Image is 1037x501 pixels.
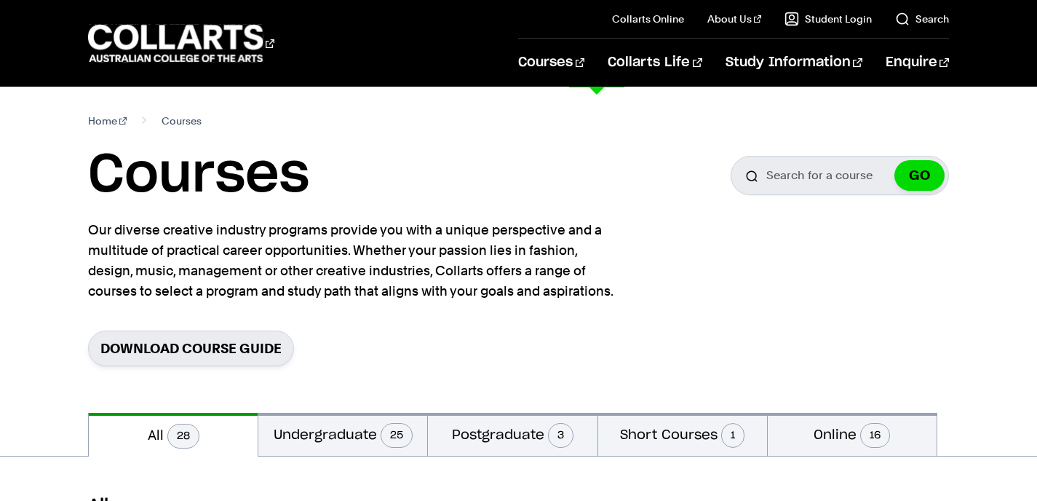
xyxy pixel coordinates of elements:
[886,39,949,87] a: Enquire
[88,331,294,366] a: Download Course Guide
[707,12,761,26] a: About Us
[88,111,127,131] a: Home
[167,424,199,449] span: 28
[518,39,584,87] a: Courses
[894,160,945,191] button: GO
[598,413,767,456] button: Short Courses1
[88,143,309,208] h1: Courses
[721,423,744,448] span: 1
[89,413,258,457] button: All28
[548,423,573,448] span: 3
[731,156,949,195] input: Search for a course
[162,111,202,131] span: Courses
[381,423,413,448] span: 25
[428,413,597,456] button: Postgraduate3
[895,12,949,26] a: Search
[608,39,702,87] a: Collarts Life
[612,12,684,26] a: Collarts Online
[860,423,890,448] span: 16
[88,220,619,301] p: Our diverse creative industry programs provide you with a unique perspective and a multitude of p...
[258,413,427,456] button: Undergraduate25
[726,39,862,87] a: Study Information
[88,23,274,64] div: Go to homepage
[784,12,872,26] a: Student Login
[768,413,937,456] button: Online16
